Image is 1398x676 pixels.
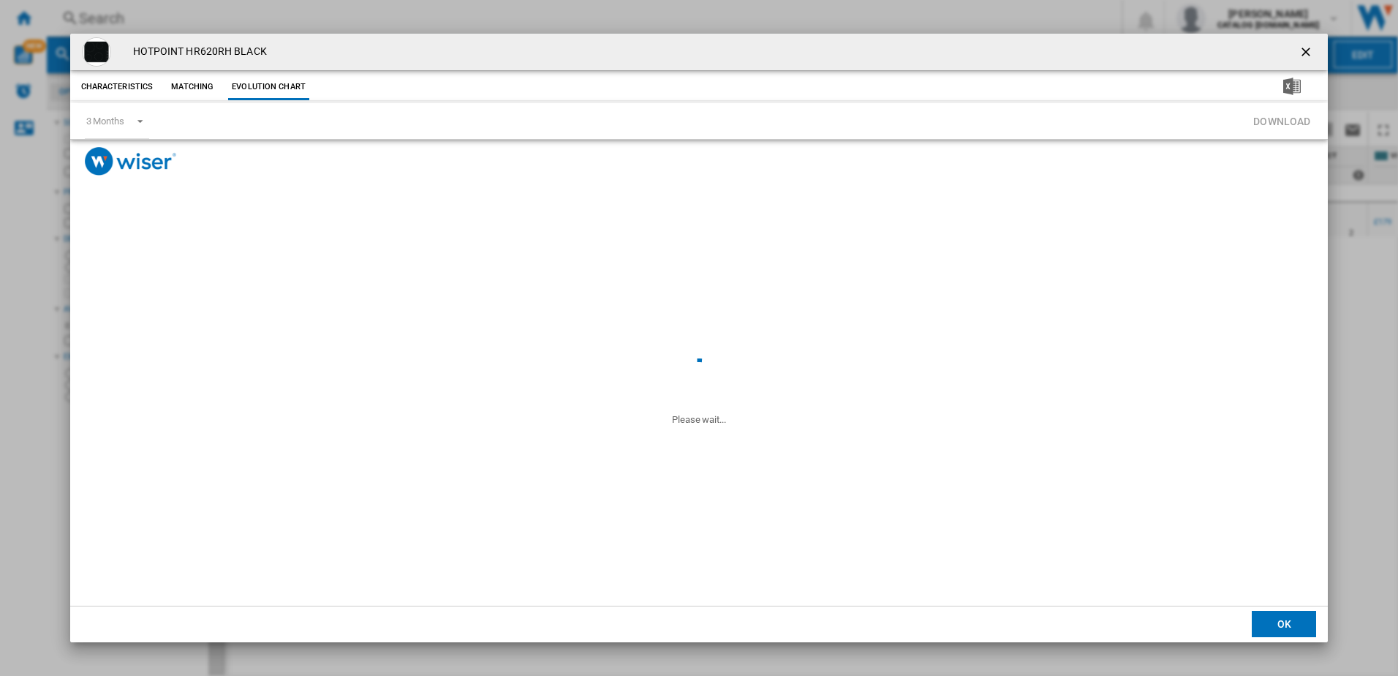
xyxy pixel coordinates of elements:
[1249,108,1315,135] button: Download
[1293,37,1322,67] button: getI18NText('BUTTONS.CLOSE_DIALOG')
[70,34,1329,642] md-dialog: Product popup
[1299,45,1316,62] ng-md-icon: getI18NText('BUTTONS.CLOSE_DIALOG')
[82,37,111,67] img: HR620RH_1_Supersize.jpg
[86,116,124,127] div: 3 Months
[126,45,267,59] h4: HOTPOINT HR620RH BLACK
[160,74,224,100] button: Matching
[1260,74,1324,100] button: Download in Excel
[672,414,726,425] ng-transclude: Please wait...
[1252,611,1316,637] button: OK
[78,74,157,100] button: Characteristics
[85,147,176,176] img: logo_wiser_300x94.png
[228,74,309,100] button: Evolution chart
[1283,78,1301,95] img: excel-24x24.png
